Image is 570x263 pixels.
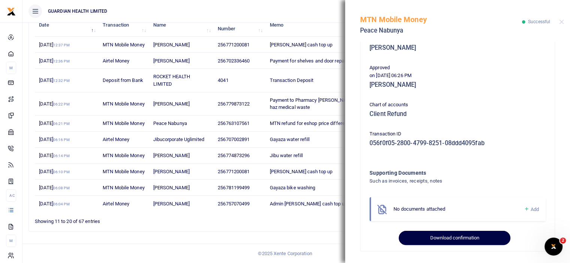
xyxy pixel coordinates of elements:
span: Gayaza water refill [269,137,310,142]
span: No documents attached [393,206,445,212]
span: Add [531,207,539,212]
span: [PERSON_NAME] [153,58,190,64]
p: on [DATE] 06:26 PM [370,72,546,80]
span: Payment for shelves and door repair [269,58,347,64]
h5: Client Refund [370,110,546,118]
span: 4041 [218,77,228,83]
small: 06:10 PM [53,170,70,174]
div: Showing 11 to 20 of 67 entries [35,214,250,225]
span: [DATE] [39,169,69,174]
span: [PERSON_NAME] [153,169,190,174]
p: Approved [370,64,546,72]
span: [DATE] [39,201,69,207]
span: Jibucorporate Uglimited [153,137,204,142]
span: [DATE] [39,77,69,83]
li: M [6,62,16,74]
a: logo-small logo-large logo-large [7,8,16,14]
span: Admin [PERSON_NAME] cash top up [269,201,347,207]
span: [PERSON_NAME] [153,185,190,190]
span: 256702336460 [218,58,250,64]
h5: [PERSON_NAME] [370,81,546,89]
button: Close [559,19,564,24]
h5: [PERSON_NAME] [370,44,546,52]
span: 256781199499 [218,185,250,190]
span: Airtel Money [103,137,129,142]
span: [PERSON_NAME] [153,153,190,158]
span: [DATE] [39,153,69,158]
span: [PERSON_NAME] [153,201,190,207]
small: 06:04 PM [53,202,70,206]
h5: Peace Nabunya [360,27,522,34]
span: MTN refund for eshop price difference [269,120,353,126]
span: [PERSON_NAME] cash top up [269,169,332,174]
span: [PERSON_NAME] [153,101,190,107]
span: [DATE] [39,58,69,64]
span: Airtel Money [103,201,129,207]
h4: Supporting Documents [370,169,515,177]
span: GUARDIAN HEALTH LIMITED [45,8,110,15]
span: Airtel Money [103,58,129,64]
span: [PERSON_NAME] cash top up [269,42,332,48]
li: M [6,235,16,247]
p: Chart of accounts [370,101,546,109]
small: 06:14 PM [53,154,70,158]
span: MTN Mobile Money [103,169,145,174]
span: Transaction Deposit [269,77,313,83]
span: [DATE] [39,120,69,126]
iframe: Intercom live chat [545,238,563,256]
span: [DATE] [39,185,69,190]
span: [DATE] [39,101,69,107]
span: Successful [528,19,550,24]
span: [DATE] [39,42,69,48]
small: 12:36 PM [53,59,70,63]
small: 06:22 PM [53,102,70,106]
th: Memo: activate to sort column ascending [265,13,392,37]
th: Transaction: activate to sort column ascending [99,13,149,37]
h4: Such as invoices, receipts, notes [370,177,515,185]
button: Download confirmation [399,231,510,245]
span: 256707002891 [218,137,250,142]
span: MTN Mobile Money [103,42,145,48]
li: Ac [6,189,16,202]
span: Deposit from Bank [103,77,143,83]
span: MTN Mobile Money [103,153,145,158]
span: 256763107561 [218,120,250,126]
a: Add [524,205,539,214]
h5: MTN Mobile Money [360,15,522,24]
img: logo-small [7,7,16,16]
small: 12:32 PM [53,79,70,83]
span: MTN Mobile Money [103,185,145,190]
th: Date: activate to sort column descending [35,13,99,37]
small: 06:21 PM [53,122,70,126]
span: 256774873296 [218,153,250,158]
span: [DATE] [39,137,69,142]
span: Jibu water refill [269,153,303,158]
span: [PERSON_NAME] [153,42,190,48]
small: 06:08 PM [53,186,70,190]
th: Name: activate to sort column ascending [149,13,214,37]
span: Gayaza bike washing [269,185,315,190]
span: Peace Nabunya [153,120,187,126]
span: ROCKET HEALTH LIMITED [153,74,190,87]
span: Payment to Pharmacy [PERSON_NAME] cash for Bio haz medical waste [269,97,381,110]
span: 2 [560,238,566,244]
span: 256779873122 [218,101,250,107]
small: 12:37 PM [53,43,70,47]
p: Transaction ID [370,130,546,138]
span: 256771200081 [218,169,250,174]
span: MTN Mobile Money [103,101,145,107]
th: Account Number: activate to sort column ascending [214,13,265,37]
small: 06:16 PM [53,138,70,142]
span: MTN Mobile Money [103,120,145,126]
span: 256771200081 [218,42,250,48]
span: 256757070499 [218,201,250,207]
h5: 056f0f05-2800-4799-8251-08ddd4095fab [370,140,546,147]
